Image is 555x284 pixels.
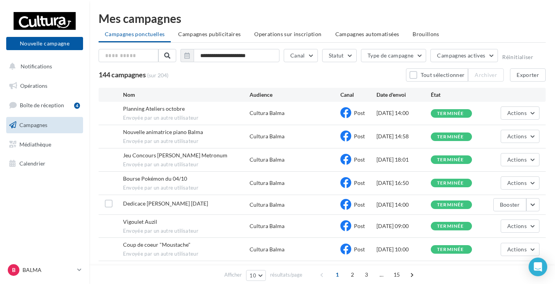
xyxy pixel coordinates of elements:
[270,271,302,279] span: résultats/page
[250,201,284,209] div: Cultura Balma
[437,224,464,229] div: terminée
[5,58,82,75] button: Notifications
[250,109,284,117] div: Cultura Balma
[390,268,403,281] span: 15
[147,71,168,79] span: (sur 204)
[123,241,191,248] span: Coup de coeur "Moustache"
[254,31,321,37] span: Operations sur inscription
[250,272,256,279] span: 10
[529,258,547,276] div: Open Intercom Messenger
[19,160,45,167] span: Calendrier
[123,251,250,258] span: Envoyée par un autre utilisateur
[501,106,539,120] button: Actions
[123,161,250,168] span: Envoyée par un autre utilisateur
[250,222,284,230] div: Cultura Balma
[501,243,539,256] button: Actions
[123,129,203,135] span: Nouvelle animatrice piano Balma
[5,155,85,172] a: Calendrier
[123,175,187,182] span: Bourse Pokémon du 04/10
[178,31,241,37] span: Campagnes publicitaires
[507,110,527,116] span: Actions
[6,263,83,277] a: B BALMA
[123,265,191,271] span: Coup de coeur "Moustache"
[501,176,539,190] button: Actions
[99,12,546,24] div: Mes campagnes
[123,218,157,225] span: Vigoulet Auzil
[354,133,365,139] span: Post
[246,270,266,281] button: 10
[20,82,47,89] span: Opérations
[346,268,359,281] span: 2
[123,152,227,159] span: Jeu Concours Femi Kuti Metronum
[6,37,83,50] button: Nouvelle campagne
[413,31,439,37] span: Brouillons
[250,91,340,99] div: Audience
[507,246,527,253] span: Actions
[354,110,365,116] span: Post
[360,268,373,281] span: 3
[376,179,431,187] div: [DATE] 16:50
[250,179,284,187] div: Cultura Balma
[354,156,365,163] span: Post
[507,223,527,229] span: Actions
[12,266,16,274] span: B
[322,49,357,62] button: Statut
[510,68,546,82] button: Exporter
[250,156,284,164] div: Cultura Balma
[19,122,47,128] span: Campagnes
[437,247,464,252] div: terminée
[493,198,526,211] button: Booster
[224,271,242,279] span: Afficher
[376,109,431,117] div: [DATE] 14:00
[406,68,468,82] button: Tout sélectionner
[284,49,318,62] button: Canal
[376,132,431,140] div: [DATE] 14:58
[437,202,464,207] div: terminée
[123,200,208,207] span: Dedicace Marie-Genevieve Thomas 04.10.2025
[250,132,284,140] div: Cultura Balma
[376,246,431,253] div: [DATE] 10:00
[431,91,485,99] div: État
[5,78,85,94] a: Opérations
[501,130,539,143] button: Actions
[340,91,376,99] div: Canal
[335,31,399,37] span: Campagnes automatisées
[354,179,365,186] span: Post
[123,105,185,112] span: Planning Ateliers octobre
[507,133,527,139] span: Actions
[123,91,250,99] div: Nom
[20,102,64,108] span: Boîte de réception
[250,246,284,253] div: Cultura Balma
[507,156,527,163] span: Actions
[361,49,427,62] button: Type de campagne
[123,228,250,235] span: Envoyée par un autre utilisateur
[376,156,431,164] div: [DATE] 18:01
[123,185,250,192] span: Envoyée par un autre utilisateur
[437,181,464,186] div: terminée
[375,268,388,281] span: ...
[437,134,464,139] div: terminée
[376,222,431,230] div: [DATE] 09:00
[501,220,539,233] button: Actions
[123,138,250,145] span: Envoyée par un autre utilisateur
[354,223,365,229] span: Post
[507,179,527,186] span: Actions
[74,103,80,109] div: 4
[99,70,146,79] span: 144 campagnes
[354,246,365,253] span: Post
[123,115,250,122] span: Envoyée par un autre utilisateur
[437,111,464,116] div: terminée
[468,68,504,82] button: Archiver
[331,268,343,281] span: 1
[5,136,85,153] a: Médiathèque
[19,141,51,147] span: Médiathèque
[5,117,85,133] a: Campagnes
[5,97,85,113] a: Boîte de réception4
[23,266,74,274] p: BALMA
[430,49,498,62] button: Campagnes actives
[437,157,464,162] div: terminée
[501,153,539,166] button: Actions
[437,52,485,59] span: Campagnes actives
[354,201,365,208] span: Post
[376,201,431,209] div: [DATE] 14:00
